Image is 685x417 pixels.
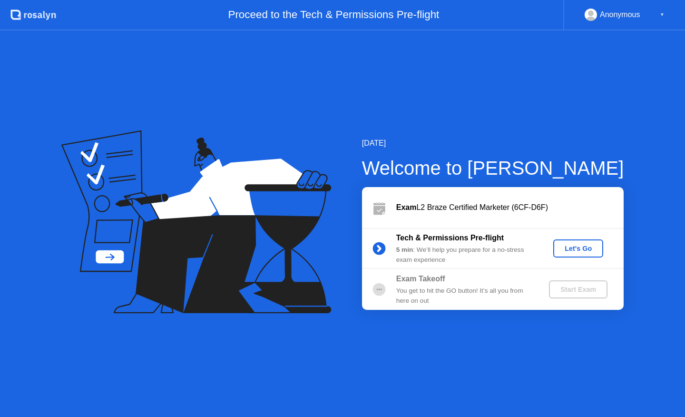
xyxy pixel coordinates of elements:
button: Start Exam [549,280,607,298]
div: : We’ll help you prepare for a no-stress exam experience [396,245,533,265]
div: [DATE] [362,138,624,149]
div: Start Exam [553,286,604,293]
b: Exam [396,203,417,211]
div: Welcome to [PERSON_NAME] [362,154,624,182]
b: Exam Takeoff [396,275,445,283]
div: Let's Go [557,245,599,252]
div: Anonymous [600,9,640,21]
div: L2 Braze Certified Marketer (6CF-D6F) [396,202,624,213]
b: 5 min [396,246,413,253]
div: ▼ [660,9,665,21]
button: Let's Go [553,239,603,258]
div: You get to hit the GO button! It’s all you from here on out [396,286,533,306]
b: Tech & Permissions Pre-flight [396,234,504,242]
